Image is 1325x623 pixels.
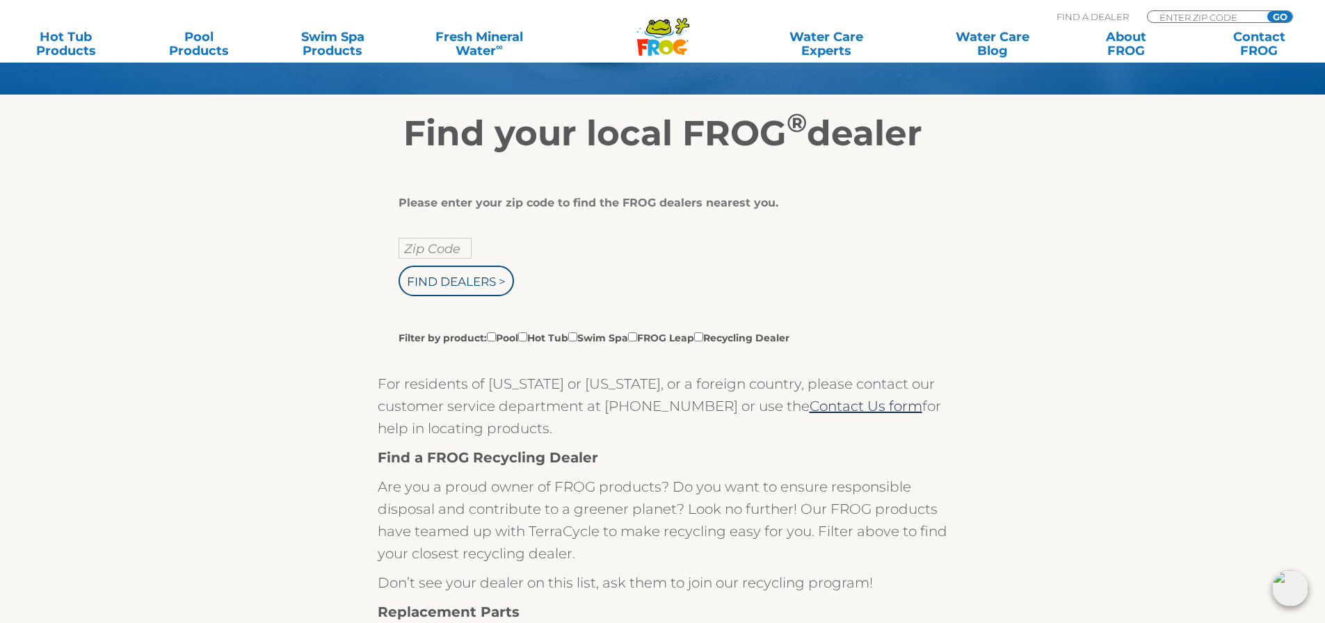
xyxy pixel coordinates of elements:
[742,30,910,58] a: Water CareExperts
[518,332,527,341] input: Filter by product:PoolHot TubSwim SpaFROG LeapRecycling Dealer
[628,332,637,341] input: Filter by product:PoolHot TubSwim SpaFROG LeapRecycling Dealer
[378,373,948,439] p: For residents of [US_STATE] or [US_STATE], or a foreign country, please contact our customer serv...
[378,449,598,466] strong: Find a FROG Recycling Dealer
[235,113,1091,154] h2: Find your local FROG dealer
[378,572,948,594] p: Don’t see your dealer on this list, ask them to join our recycling program!
[487,332,496,341] input: Filter by product:PoolHot TubSwim SpaFROG LeapRecycling Dealer
[378,604,520,620] strong: Replacement Parts
[147,30,251,58] a: PoolProducts
[399,196,917,210] div: Please enter your zip code to find the FROG dealers nearest you.
[810,398,922,414] a: Contact Us form
[1057,10,1129,23] p: Find A Dealer
[1074,30,1178,58] a: AboutFROG
[399,330,789,345] label: Filter by product: Pool Hot Tub Swim Spa FROG Leap Recycling Dealer
[414,30,544,58] a: Fresh MineralWater∞
[787,107,807,138] sup: ®
[568,332,577,341] input: Filter by product:PoolHot TubSwim SpaFROG LeapRecycling Dealer
[378,476,948,565] p: Are you a proud owner of FROG products? Do you want to ensure responsible disposal and contribute...
[1272,570,1308,606] img: openIcon
[496,41,503,52] sup: ∞
[281,30,385,58] a: Swim SpaProducts
[694,332,703,341] input: Filter by product:PoolHot TubSwim SpaFROG LeapRecycling Dealer
[1267,11,1292,22] input: GO
[940,30,1044,58] a: Water CareBlog
[399,266,514,296] input: Find Dealers >
[1207,30,1311,58] a: ContactFROG
[1158,11,1252,23] input: Zip Code Form
[14,30,118,58] a: Hot TubProducts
